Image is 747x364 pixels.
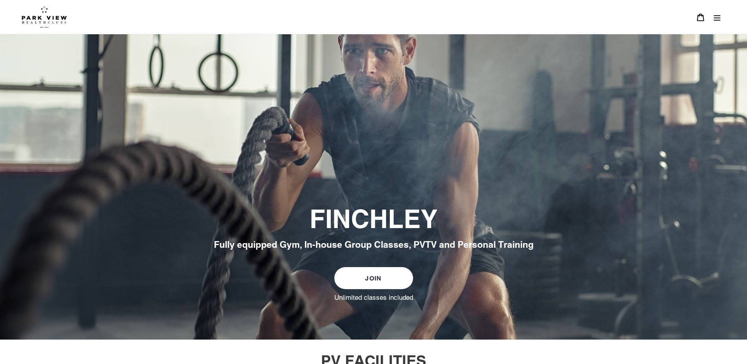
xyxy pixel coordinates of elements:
[709,9,725,26] button: Menu
[334,267,413,289] a: JOIN
[334,293,413,302] label: Unlimited classes included
[159,204,588,235] h2: FINCHLEY
[22,6,67,28] img: Park view health clubs is a gym near you.
[214,239,534,250] span: Fully equipped Gym, In-house Group Classes, PVTV and Personal Training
